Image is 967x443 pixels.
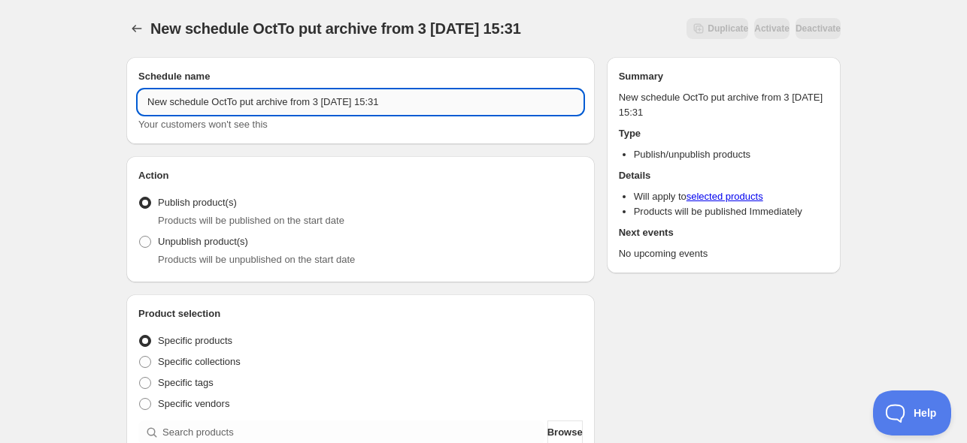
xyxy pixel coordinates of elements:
li: Products will be published Immediately [634,204,829,219]
h2: Details [619,168,829,183]
li: Publish/unpublish products [634,147,829,162]
h2: Summary [619,69,829,84]
span: Specific vendors [158,398,229,409]
span: Specific tags [158,377,214,388]
iframe: Toggle Customer Support [873,390,952,435]
p: No upcoming events [619,246,829,261]
h2: Type [619,126,829,141]
button: Schedules [126,18,147,39]
span: Products will be unpublished on the start date [158,254,355,265]
span: Browse [547,425,583,440]
span: Unpublish product(s) [158,236,248,247]
a: selected products [687,191,763,202]
span: Publish product(s) [158,197,237,208]
h2: Schedule name [138,69,583,84]
h2: Action [138,168,583,183]
h2: Next events [619,225,829,240]
span: Your customers won't see this [138,119,268,130]
span: New schedule OctTo put archive from 3 [DATE] 15:31 [150,20,521,37]
li: Will apply to [634,189,829,204]
span: Specific collections [158,356,241,367]
span: Products will be published on the start date [158,215,344,226]
span: Specific products [158,335,232,346]
h2: Product selection [138,306,583,321]
p: New schedule OctTo put archive from 3 [DATE] 15:31 [619,90,829,120]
